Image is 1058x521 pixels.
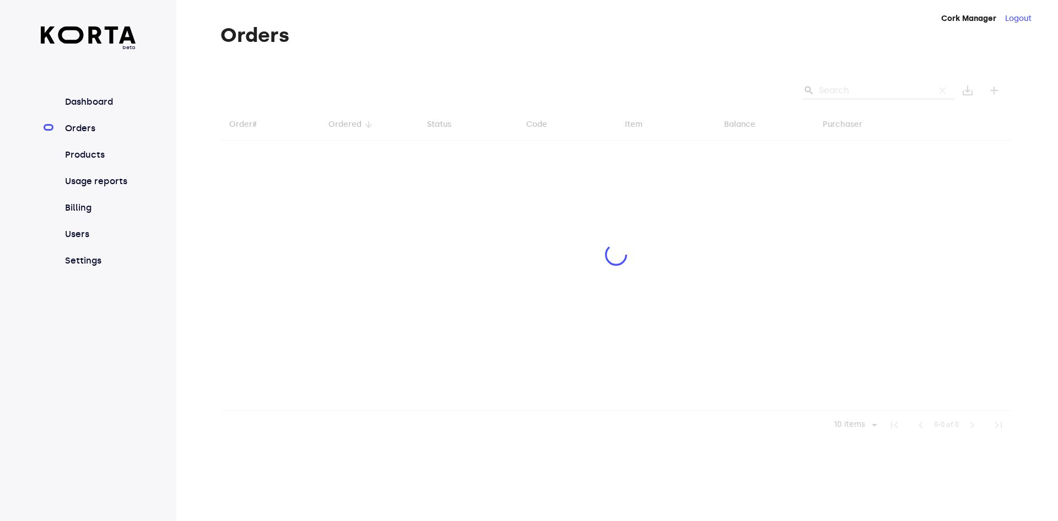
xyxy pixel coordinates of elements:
[63,254,136,267] a: Settings
[1005,13,1032,24] button: Logout
[63,122,136,135] a: Orders
[63,201,136,214] a: Billing
[41,44,136,51] span: beta
[220,24,1012,46] h1: Orders
[63,95,136,109] a: Dashboard
[63,175,136,188] a: Usage reports
[63,148,136,162] a: Products
[41,26,136,44] img: Korta
[941,14,996,23] strong: Cork Manager
[41,26,136,51] a: beta
[63,228,136,241] a: Users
